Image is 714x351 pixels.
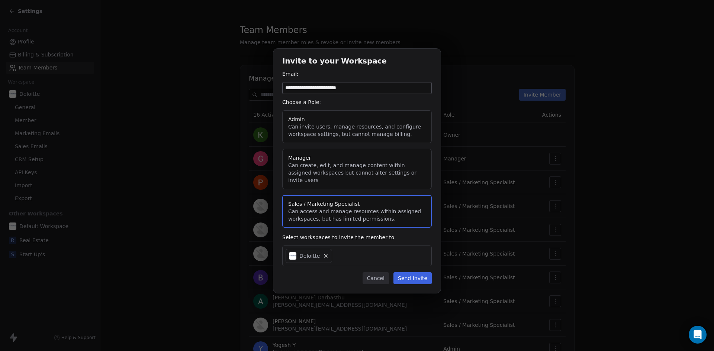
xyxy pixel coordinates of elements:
button: Cancel [363,272,389,284]
span: Deloitte [299,252,320,260]
div: Email: [282,70,432,78]
div: Choose a Role: [282,98,432,106]
div: Select workspaces to invite the member to [282,234,432,241]
button: Send Invite [393,272,432,284]
img: DS%20Updated%20Logo.jpg [289,252,296,260]
h1: Invite to your Workspace [282,58,432,65]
